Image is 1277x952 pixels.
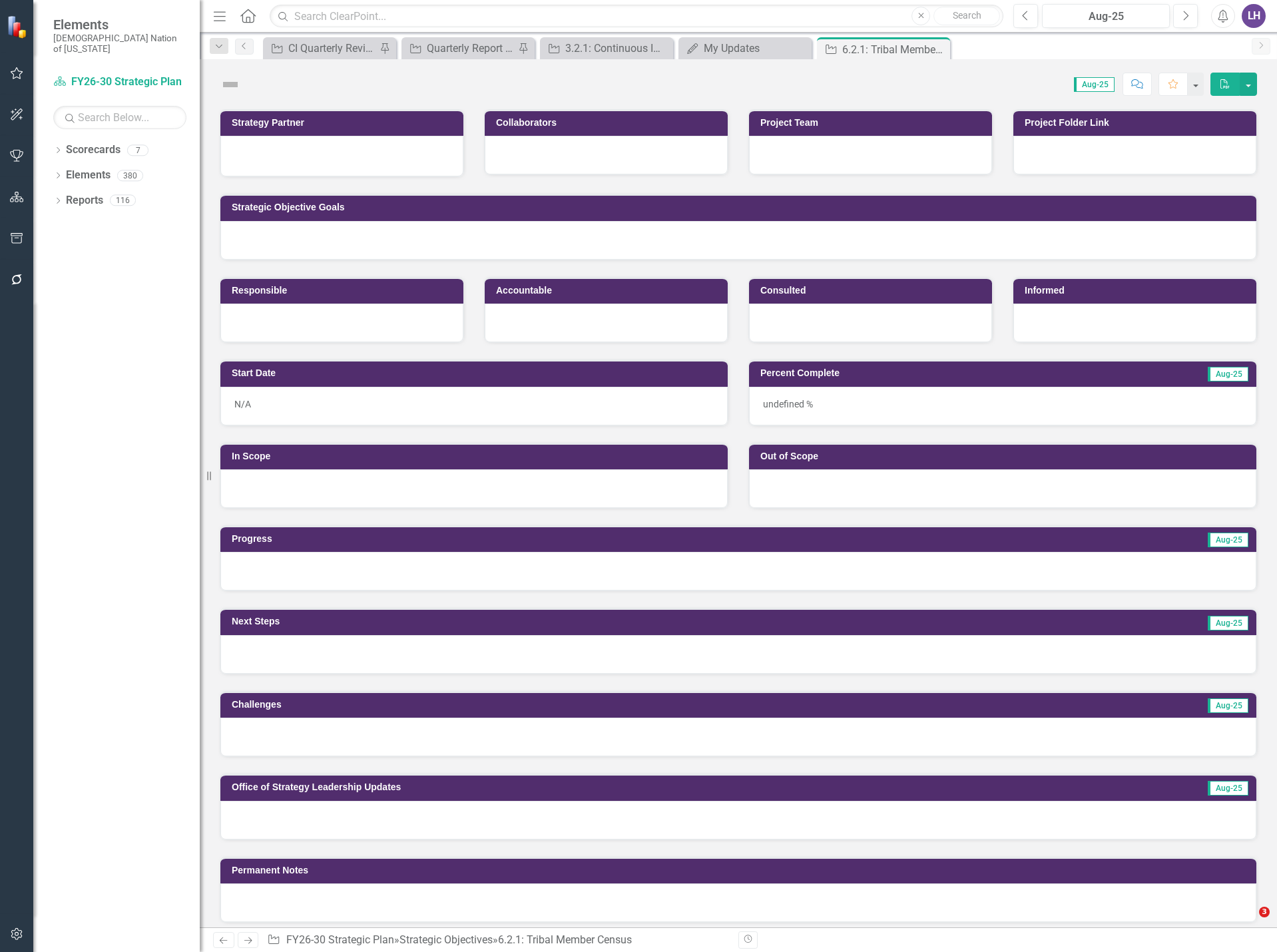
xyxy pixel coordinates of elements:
[53,106,186,129] input: Search Below...
[66,193,103,208] a: Reports
[405,40,515,57] a: Quarterly Report Review
[1208,698,1248,713] span: Aug-25
[933,7,1000,25] button: Search
[498,933,632,946] div: 6.2.1: Tribal Member Census
[117,170,143,181] div: 380
[286,933,394,946] a: FY26-30 Strategic Plan
[288,40,376,57] div: CI Quarterly Review
[53,17,186,33] span: Elements
[1208,781,1248,796] span: Aug-25
[1208,616,1248,630] span: Aug-25
[1208,367,1248,381] span: Aug-25
[682,40,808,57] a: My Updates
[232,782,1048,792] h3: Office of Strategy Leadership Updates
[1242,4,1266,28] button: LH
[543,40,670,57] a: 3.2.1: Continuous Improvement
[232,202,1250,212] h3: Strategic Objective Goals
[565,40,670,57] div: 3.2.1: Continuous Improvement
[1025,286,1250,296] h3: Informed
[1047,9,1165,25] div: Aug-25
[427,40,515,57] div: Quarterly Report Review
[842,41,947,58] div: 6.2.1: Tribal Member Census
[399,933,493,946] a: Strategic Objectives
[760,118,985,128] h3: Project Team
[760,451,1250,461] h3: Out of Scope
[232,616,776,626] h3: Next Steps
[760,286,985,296] h3: Consulted
[110,195,136,206] div: 116
[232,534,731,544] h3: Progress
[127,144,148,156] div: 7
[270,5,1003,28] input: Search ClearPoint...
[953,10,981,21] span: Search
[232,368,721,378] h3: Start Date
[704,40,808,57] div: My Updates
[232,451,721,461] h3: In Scope
[1208,533,1248,547] span: Aug-25
[66,142,121,158] a: Scorecards
[232,286,457,296] h3: Responsible
[220,387,728,425] div: N/A
[53,33,186,55] small: [DEMOGRAPHIC_DATA] Nation of [US_STATE]
[1259,907,1270,917] span: 3
[7,15,30,38] img: ClearPoint Strategy
[1232,907,1264,939] iframe: Intercom live chat
[1042,4,1170,28] button: Aug-25
[232,118,457,128] h3: Strategy Partner
[496,286,721,296] h3: Accountable
[266,40,376,57] a: CI Quarterly Review
[760,368,1081,378] h3: Percent Complete
[1025,118,1250,128] h3: Project Folder Link
[53,75,186,90] a: FY26-30 Strategic Plan
[1074,77,1115,92] span: Aug-25
[749,387,1256,425] div: undefined %
[496,118,721,128] h3: Collaborators
[232,865,1250,875] h3: Permanent Notes
[267,933,728,948] div: » »
[220,74,241,95] img: Not Defined
[66,168,111,183] a: Elements
[232,700,784,710] h3: Challenges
